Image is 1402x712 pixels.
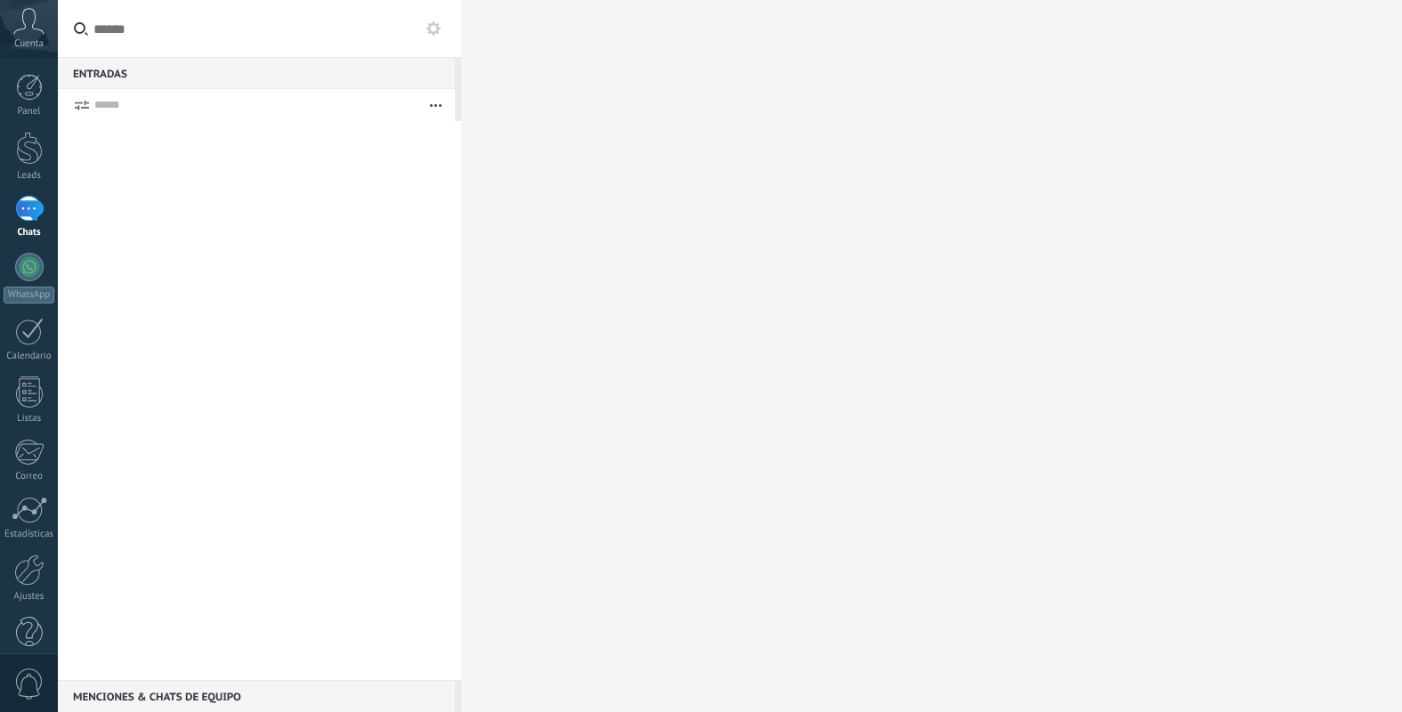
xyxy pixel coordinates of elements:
[4,170,55,182] div: Leads
[4,227,55,239] div: Chats
[4,287,54,303] div: WhatsApp
[4,106,55,117] div: Panel
[4,351,55,362] div: Calendario
[58,57,455,89] div: Entradas
[4,471,55,482] div: Correo
[4,591,55,603] div: Ajustes
[4,413,55,425] div: Listas
[58,680,455,712] div: Menciones & Chats de equipo
[4,529,55,540] div: Estadísticas
[14,38,44,50] span: Cuenta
